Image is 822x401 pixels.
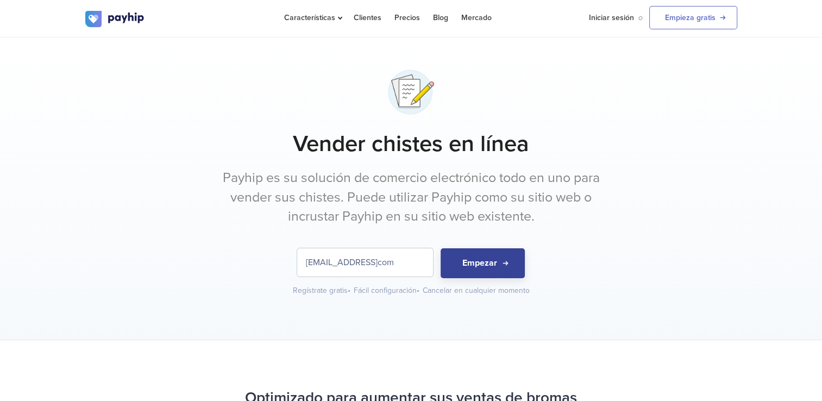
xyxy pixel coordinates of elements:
[85,130,737,158] h1: Vender chistes en línea
[423,285,530,296] div: Cancelar en cualquier momento
[85,11,145,27] img: logo.svg
[297,248,433,277] input: Introduzca su dirección de correo electrónico
[284,13,341,22] span: Características
[649,6,737,29] a: Empieza gratis
[208,168,615,227] p: Payhip es su solución de comercio electrónico todo en uno para vender sus chistes. Puede utilizar...
[384,65,438,120] img: pencil-writing-y2um5h74caky83ax74fpe.png
[441,248,525,278] button: Empezar
[417,286,419,295] span: •
[354,285,421,296] div: Fácil configuración
[293,285,352,296] div: Regístrate gratis
[348,286,350,295] span: •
